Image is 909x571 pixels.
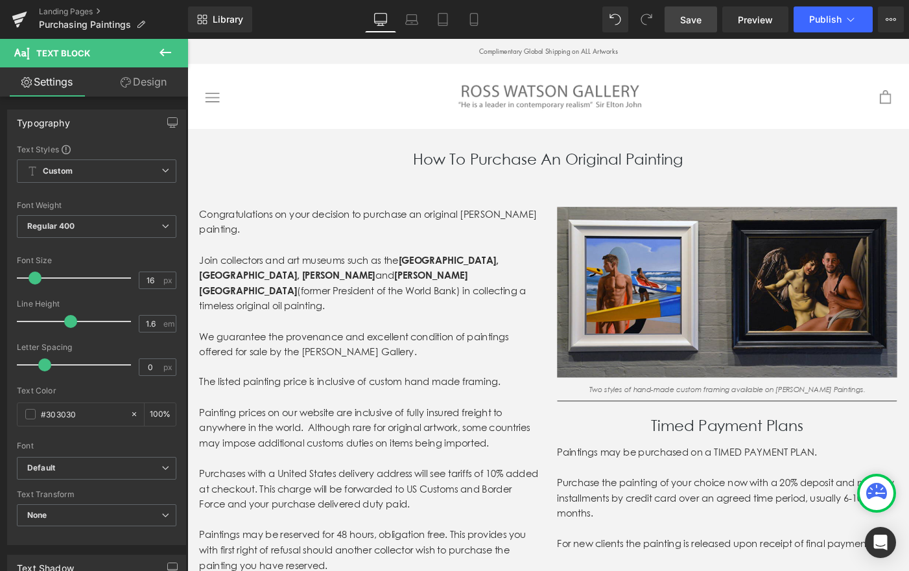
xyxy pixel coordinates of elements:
span: Publish [809,14,842,25]
span: Purchase the painting of your choice now with a 20% deposit and monthly installments by credit ca... [402,476,768,522]
p: We guarantee the provenance and excellent condition of paintings offered for sale by the [PERSON_... [13,316,383,349]
a: Design [97,67,191,97]
b: Custom [43,166,73,177]
p: For new clients the painting is released upon receipt of final payment. [402,541,772,557]
div: Font Size [17,256,176,265]
span: Save [680,13,702,27]
b: None [27,510,47,520]
button: Open navigation [19,58,35,69]
a: Preview [722,6,788,32]
button: Undo [602,6,628,32]
a: Desktop [365,6,396,32]
span: Text Block [36,48,90,58]
div: Text Transform [17,490,176,499]
div: Line Height [17,299,176,309]
i: Two styles of hand-made custom framing available on [PERSON_NAME] Paintings. [437,376,737,386]
strong: [PERSON_NAME][GEOGRAPHIC_DATA] [13,250,305,280]
div: Letter Spacing [17,343,176,352]
span: Preview [738,13,773,27]
div: Text Styles [17,144,176,154]
a: Mobile [458,6,490,32]
i: Default [27,463,55,474]
input: Color [41,407,124,421]
span: Library [213,14,243,25]
span: Paintings may be purchased on a TIMED PAYMENT PLAN. [402,443,684,456]
span: px [163,276,174,285]
button: Publish [794,6,873,32]
span: em [163,320,174,328]
div: Font Weight [17,201,176,210]
span: Purchasing Paintings [39,19,131,30]
div: Open Intercom Messenger [865,527,896,558]
button: Redo [633,6,659,32]
div: Text Color [17,386,176,395]
button: More [878,6,904,32]
p: Painting prices on our website are inclusive of fully insured freight to anywhere in the world. A... [13,399,383,449]
a: Laptop [396,6,427,32]
p: The listed painting price is inclusive of custom hand made framing. [13,365,383,382]
span: px [163,363,174,371]
a: Landing Pages [39,6,188,17]
h3: Timed Payment Plans [402,401,772,441]
div: % [145,403,176,426]
a: Tablet [427,6,458,32]
div: Font [17,441,176,450]
b: Regular 400 [27,221,75,231]
p: Join collectors and art museums such as the and (former President of the World Bank) in collectin... [13,233,383,299]
div: Typography [17,110,70,128]
a: New Library [188,6,252,32]
p: Congratulations on your decision to purchase an original [PERSON_NAME] painting. [13,183,383,216]
img: Ross Watson Gallery [281,39,508,87]
p: Purchases with a United States delivery address will see tariffs of 10% added at checkout. This c... [13,465,383,515]
a: Complimentary Global Shipping on ALL Artworks [317,8,467,18]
